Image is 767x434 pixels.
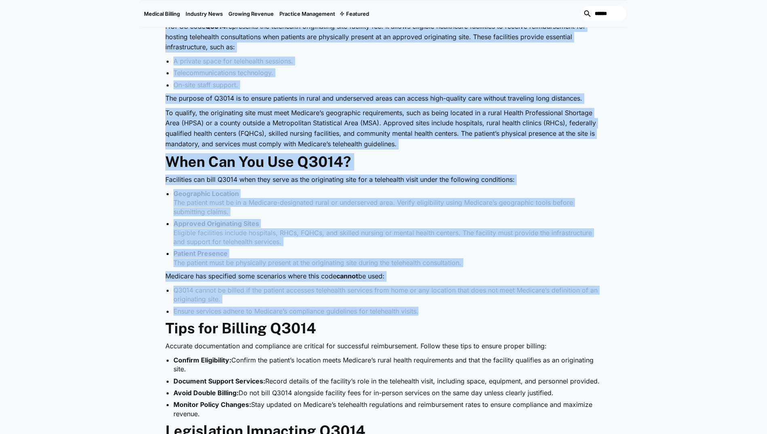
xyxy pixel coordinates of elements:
[173,189,602,216] li: The patient must be in a Medicare-designated rural or underserved area. Verify eligibility using ...
[173,57,602,65] li: A private space for telehealth sessions.
[165,93,602,104] p: The purpose of Q3014 is to ensure patients in rural and underserved areas can access high-quality...
[173,388,602,397] li: Do not bill Q3014 alongside facility fees for in-person services on the same day unless clearly j...
[173,219,259,228] strong: Approved Originating Sites
[277,0,338,27] a: Practice Management
[165,153,351,170] strong: When Can You Use Q3014?
[173,249,228,257] strong: Patient Presence
[173,400,602,418] li: Stay updated on Medicare’s telehealth regulations and reimbursement rates to ensure compliance an...
[141,0,183,27] a: Medical Billing
[338,0,372,27] div: Featured
[165,108,602,149] p: To qualify, the originating site must meet Medicare’s geographic requirements, such as being loca...
[173,356,231,364] strong: Confirm Eligibility:
[226,0,277,27] a: Growing Revenue
[173,190,239,198] strong: Geographic Location
[165,341,602,352] p: Accurate documentation and compliance are critical for successful reimbursement. Follow these tip...
[165,320,316,337] strong: Tips for Billing Q3014
[173,80,602,89] li: On-site staff support.
[173,389,239,397] strong: Avoid Double Billing:
[173,68,602,77] li: Telecommunications technology.
[173,249,602,267] li: The patient must be physically present at the originating site during the telehealth consultation.
[173,377,265,385] strong: Document Support Services:
[173,307,602,316] li: Ensure services adhere to Medicare’s compliance guidelines for telehealth visits.
[165,175,602,185] p: Facilities can bill Q3014 when they serve as the originating site for a telehealth visit under th...
[165,271,602,282] p: Medicare has specified some scenarios where this code be used:
[336,272,358,280] strong: cannot
[173,400,251,409] strong: Monitor Policy Changes:
[173,219,602,246] li: Eligible facilities include hospitals, RHCs, FQHCs, and skilled nursing or mental health centers....
[165,21,602,53] p: HCPCS code represents the telehealth originating site facility fee. It allows eligible healthcare...
[346,11,369,17] div: Featured
[173,286,602,304] li: Q3014 cannot be billed if the patient accesses telehealth services from home or any location that...
[173,356,602,374] li: Confirm the patient’s location meets Medicare’s rural health requirements and that the facility q...
[173,377,602,386] li: Record details of the facility’s role in the telehealth visit, including space, equipment, and pe...
[183,0,226,27] a: Industry News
